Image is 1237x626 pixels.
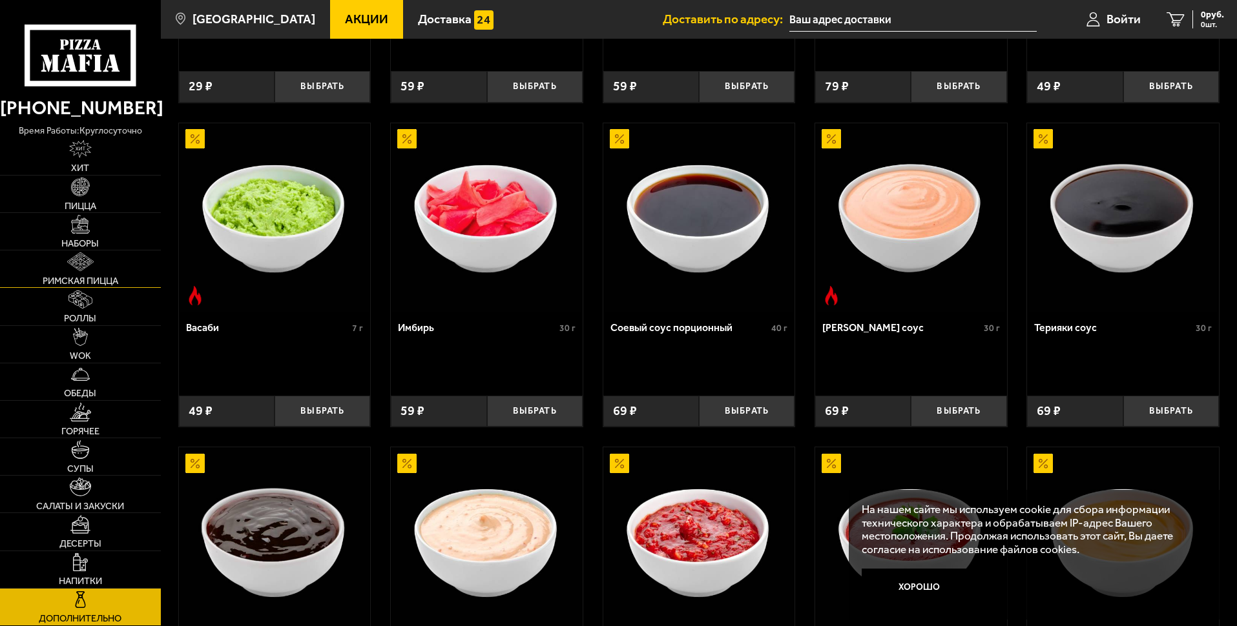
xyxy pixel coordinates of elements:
img: Спайси соус [816,123,1005,312]
span: 0 руб. [1201,10,1224,19]
span: [GEOGRAPHIC_DATA] [192,13,315,25]
div: Терияки соус [1034,321,1192,334]
div: Соевый соус порционный [610,321,769,334]
div: Васаби [186,321,349,334]
span: Доставить по адресу: [663,13,789,25]
img: Имбирь [392,123,581,312]
span: 29 ₽ [189,80,213,93]
button: Выбрать [699,396,795,427]
a: АкционныйОстрое блюдоСпайси соус [815,123,1007,312]
span: 59 ₽ [400,405,424,418]
span: 69 ₽ [1037,405,1061,418]
img: Акционный [1034,454,1053,473]
span: 69 ₽ [825,405,849,418]
button: Выбрать [275,396,370,427]
img: Акционный [822,454,841,473]
a: АкционныйСоевый соус порционный [603,123,795,312]
img: Острое блюдо [822,286,841,305]
span: 0 шт. [1201,21,1224,28]
img: Акционный [397,129,417,148]
span: Войти [1107,13,1141,25]
span: 59 ₽ [400,80,424,93]
button: Выбрать [911,396,1006,427]
p: На нашем сайте мы используем cookie для сбора информации технического характера и обрабатываем IP... [862,503,1200,556]
button: Выбрать [1123,396,1219,427]
span: 49 ₽ [189,405,213,418]
span: Горячее [61,427,99,436]
input: Ваш адрес доставки [789,8,1037,32]
a: АкционныйОстрое блюдоВасаби [179,123,371,312]
button: Выбрать [487,396,583,427]
span: 30 г [1196,323,1212,334]
span: WOK [70,351,91,361]
span: Дополнительно [39,614,121,623]
span: Салаты и закуски [36,501,124,511]
span: Супы [67,464,94,474]
img: Акционный [610,129,629,148]
span: 40 г [771,323,787,334]
span: 49 ₽ [1037,80,1061,93]
button: Выбрать [911,71,1006,103]
img: Терияки соус [1029,123,1218,312]
span: 59 ₽ [613,80,637,93]
div: [PERSON_NAME] соус [822,321,981,334]
img: Васаби [180,123,369,312]
span: Доставка [418,13,472,25]
img: Соевый соус порционный [605,123,793,312]
img: Акционный [822,129,841,148]
button: Выбрать [699,71,795,103]
img: Акционный [185,129,205,148]
button: Выбрать [1123,71,1219,103]
button: Выбрать [275,71,370,103]
span: 30 г [559,323,576,334]
span: Римская пицца [43,276,118,286]
a: АкционныйТерияки соус [1027,123,1219,312]
span: Пицца [65,201,96,211]
img: Острое блюдо [185,286,205,305]
span: Акции [345,13,388,25]
a: АкционныйИмбирь [391,123,583,312]
span: Напитки [59,576,102,586]
button: Выбрать [487,71,583,103]
span: 7 г [352,323,363,334]
span: Хит [71,163,89,173]
span: 79 ₽ [825,80,849,93]
div: Имбирь [398,321,556,334]
span: Наборы [61,239,99,248]
button: Хорошо [862,569,978,607]
span: 30 г [984,323,1000,334]
img: Акционный [185,454,205,473]
span: Десерты [59,539,101,549]
span: 69 ₽ [613,405,637,418]
img: Акционный [610,454,629,473]
span: Обеды [64,389,96,398]
img: 15daf4d41897b9f0e9f617042186c801.svg [474,10,494,30]
img: Акционный [1034,129,1053,148]
span: Роллы [64,314,96,323]
img: Акционный [397,454,417,473]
